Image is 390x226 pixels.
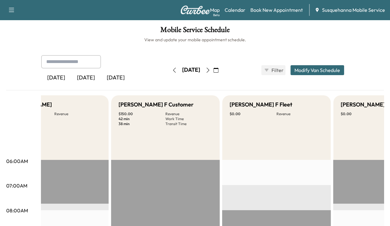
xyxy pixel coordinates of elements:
[119,100,194,109] h5: [PERSON_NAME] F Customer
[6,26,384,37] h1: Mobile Service Schedule
[261,65,285,75] button: Filter
[71,71,101,85] div: [DATE]
[230,100,292,109] h5: [PERSON_NAME] F Fleet
[119,116,165,121] p: 42 min
[276,111,323,116] p: Revenue
[119,121,165,126] p: 38 min
[6,182,27,189] p: 07:00AM
[180,6,210,14] img: Curbee Logo
[230,111,276,116] p: $ 0.00
[213,13,220,17] div: Beta
[182,66,200,74] div: [DATE]
[165,116,212,121] p: Work Time
[6,207,28,214] p: 08:00AM
[322,6,385,14] span: Susquehanna Mobile Service
[101,71,131,85] div: [DATE]
[165,121,212,126] p: Transit Time
[6,157,28,165] p: 06:00AM
[165,111,212,116] p: Revenue
[250,6,303,14] a: Book New Appointment
[341,111,388,116] p: $ 0.00
[225,6,245,14] a: Calendar
[119,111,165,116] p: $ 150.00
[54,111,101,116] p: Revenue
[6,37,384,43] h6: View and update your mobile appointment schedule.
[41,71,71,85] div: [DATE]
[271,66,283,74] span: Filter
[290,65,344,75] button: Modify Van Schedule
[210,6,220,14] a: MapBeta
[341,100,385,109] h5: [PERSON_NAME]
